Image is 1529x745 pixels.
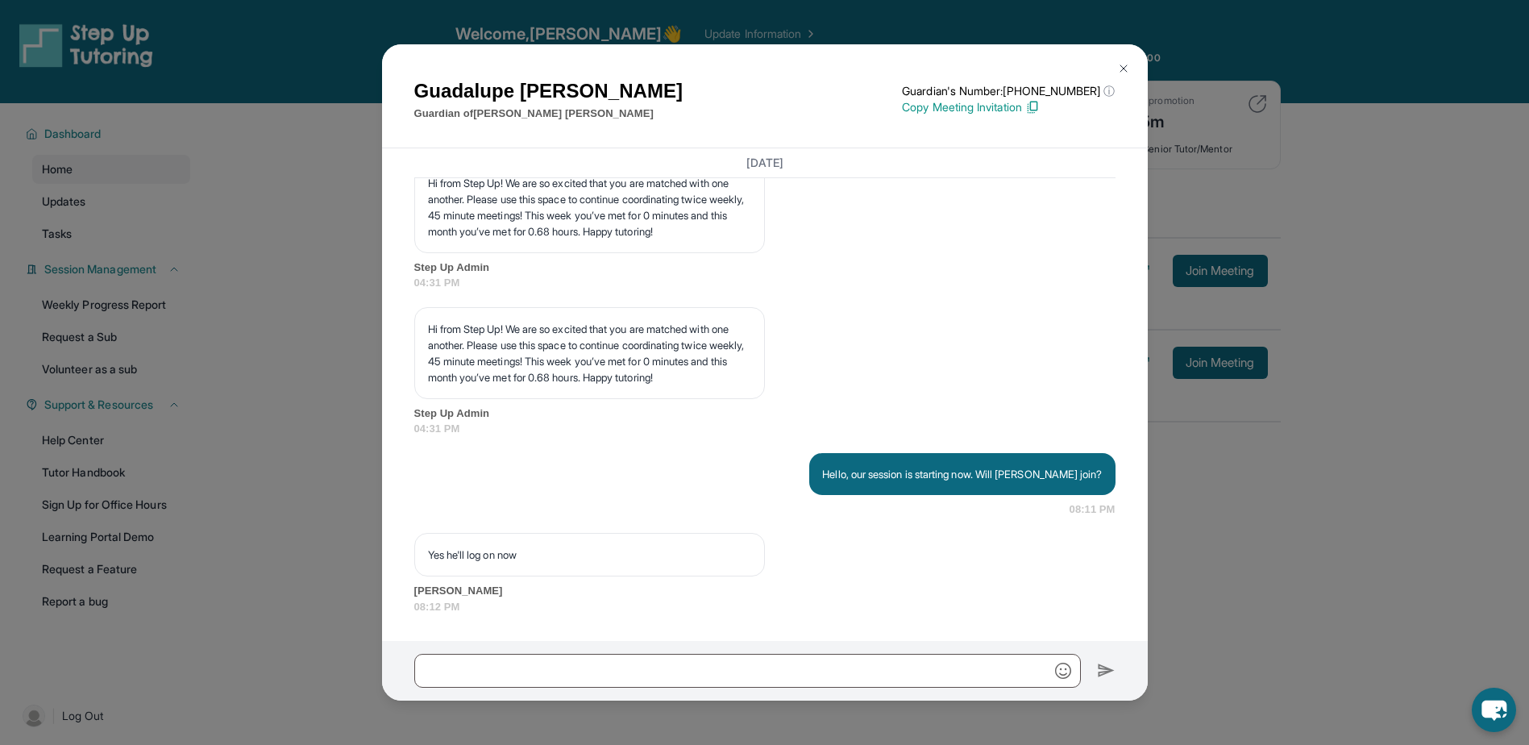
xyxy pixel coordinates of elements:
[414,106,683,122] p: Guardian of [PERSON_NAME] [PERSON_NAME]
[902,99,1115,115] p: Copy Meeting Invitation
[414,421,1116,437] span: 04:31 PM
[414,260,1116,276] span: Step Up Admin
[414,77,683,106] h1: Guadalupe [PERSON_NAME]
[902,83,1115,99] p: Guardian's Number: [PHONE_NUMBER]
[428,321,751,385] p: Hi from Step Up! We are so excited that you are matched with one another. Please use this space t...
[414,275,1116,291] span: 04:31 PM
[1055,663,1071,679] img: Emoji
[414,155,1116,171] h3: [DATE]
[1097,661,1116,680] img: Send icon
[1103,83,1115,99] span: ⓘ
[414,406,1116,422] span: Step Up Admin
[1472,688,1516,732] button: chat-button
[428,175,751,239] p: Hi from Step Up! We are so excited that you are matched with one another. Please use this space t...
[414,599,1116,615] span: 08:12 PM
[1070,502,1116,518] span: 08:11 PM
[822,466,1102,482] p: Hello, our session is starting now. Will [PERSON_NAME] join?
[428,547,751,563] p: Yes he'll log on now
[414,583,1116,599] span: [PERSON_NAME]
[1117,62,1130,75] img: Close Icon
[1025,100,1040,114] img: Copy Icon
